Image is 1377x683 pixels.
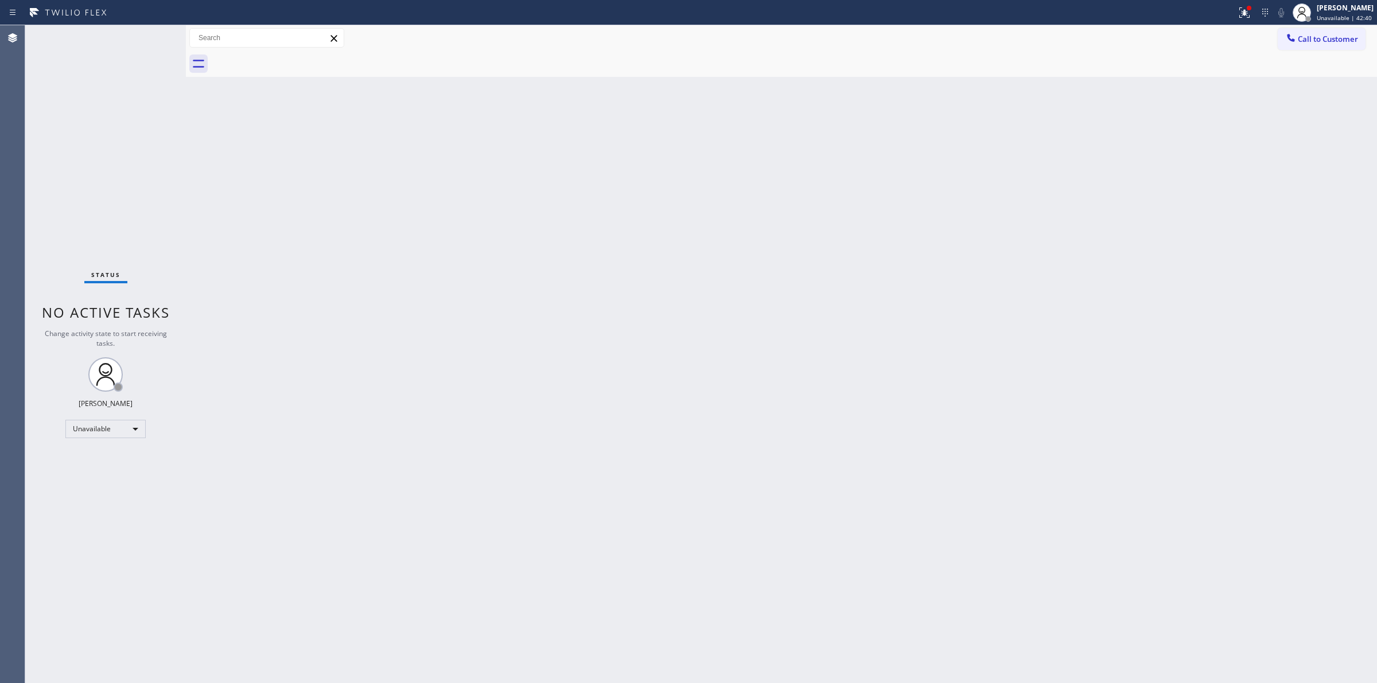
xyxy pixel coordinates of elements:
[65,420,146,438] div: Unavailable
[1298,34,1358,44] span: Call to Customer
[190,29,344,47] input: Search
[42,303,170,322] span: No active tasks
[79,399,133,408] div: [PERSON_NAME]
[1273,5,1289,21] button: Mute
[1317,14,1372,22] span: Unavailable | 42:40
[91,271,120,279] span: Status
[45,329,167,348] span: Change activity state to start receiving tasks.
[1278,28,1366,50] button: Call to Customer
[1317,3,1374,13] div: [PERSON_NAME]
